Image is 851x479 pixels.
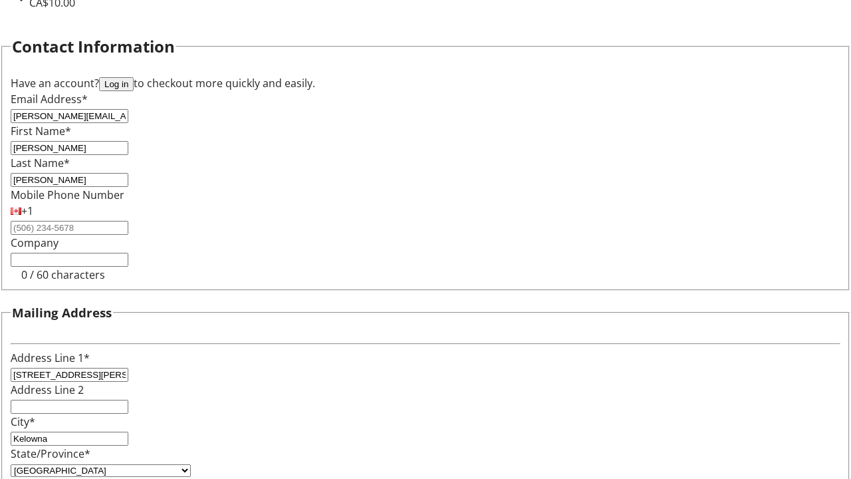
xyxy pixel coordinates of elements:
label: Mobile Phone Number [11,188,124,202]
label: State/Province* [11,446,90,461]
label: Address Line 2 [11,383,84,397]
label: First Name* [11,124,71,138]
label: Address Line 1* [11,351,90,365]
label: City* [11,414,35,429]
input: City [11,432,128,446]
label: Company [11,236,59,250]
label: Email Address* [11,92,88,106]
h3: Mailing Address [12,303,112,322]
input: (506) 234-5678 [11,221,128,235]
div: Have an account? to checkout more quickly and easily. [11,75,840,91]
tr-character-limit: 0 / 60 characters [21,267,105,282]
input: Address [11,368,128,382]
button: Log in [99,77,134,91]
label: Last Name* [11,156,70,170]
h2: Contact Information [12,35,175,59]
